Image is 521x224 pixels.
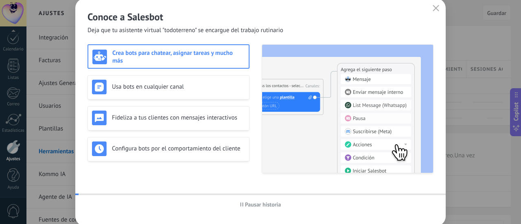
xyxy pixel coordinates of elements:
h3: Configura bots por el comportamiento del cliente [112,145,245,152]
h2: Conoce a Salesbot [88,11,433,23]
h3: Usa bots en cualquier canal [112,83,245,91]
span: Pausar historia [245,202,281,207]
button: Pausar historia [236,198,285,211]
h3: Fideliza a tus clientes con mensajes interactivos [112,114,245,122]
h3: Crea bots para chatear, asignar tareas y mucho más [112,49,245,65]
span: Deja que tu asistente virtual "todoterreno" se encargue del trabajo rutinario [88,26,283,35]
